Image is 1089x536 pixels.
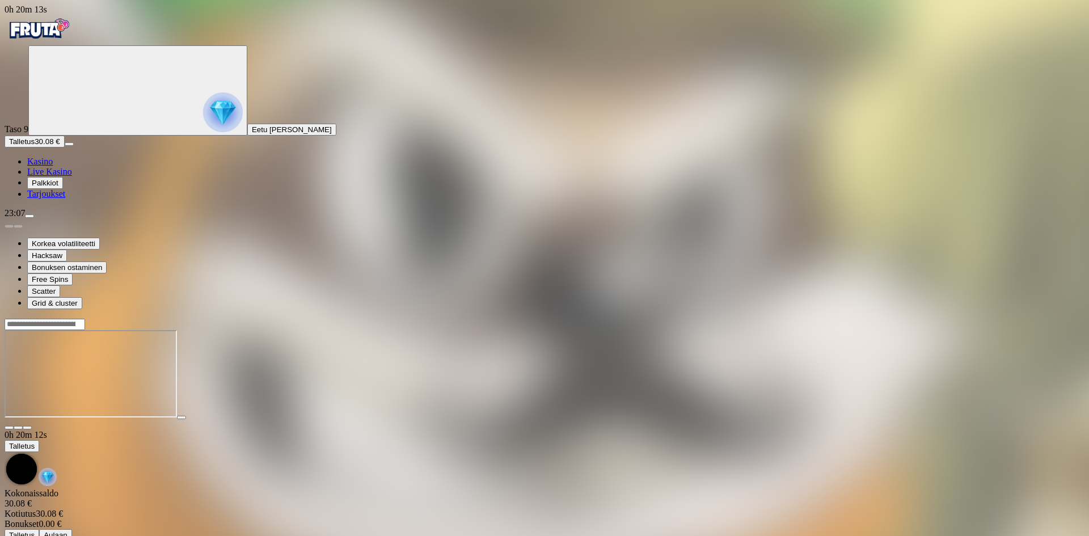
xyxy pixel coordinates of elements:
button: Bonuksen ostaminen [27,261,107,273]
button: next slide [14,225,23,228]
input: Search [5,319,85,330]
span: Scatter [32,287,56,296]
span: user session time [5,430,47,440]
div: 30.08 € [5,499,1084,509]
span: Grid & cluster [32,299,78,307]
span: user session time [5,5,47,14]
span: Palkkiot [32,179,58,187]
button: Korkea volatiliteetti [27,238,100,250]
nav: Primary [5,15,1084,199]
span: Talletus [9,442,35,450]
span: Tarjoukset [27,189,65,199]
span: Kotiutus [5,509,36,518]
div: 30.08 € [5,509,1084,519]
button: Eetu [PERSON_NAME] [247,124,336,136]
img: reward progress [203,92,243,132]
span: Taso 9 [5,124,28,134]
span: Korkea volatiliteetti [32,239,95,248]
button: Grid & cluster [27,297,82,309]
span: 30.08 € [35,137,60,146]
div: Kokonaissaldo [5,488,1084,509]
button: Talletus [5,440,39,452]
span: Free Spins [32,275,68,284]
a: gift-inverted iconTarjoukset [27,189,65,199]
span: Live Kasino [27,167,72,176]
button: Scatter [27,285,60,297]
iframe: Le Bandit [5,330,177,417]
button: play icon [177,416,186,419]
button: reward iconPalkkiot [27,177,63,189]
button: fullscreen icon [23,426,32,429]
button: Talletusplus icon30.08 € [5,136,65,147]
button: close icon [5,426,14,429]
img: Fruta [5,15,73,43]
div: 0.00 € [5,519,1084,529]
span: Bonukset [5,519,39,529]
a: diamond iconKasino [27,157,53,166]
a: Fruta [5,35,73,45]
button: reward progress [28,45,247,136]
span: Eetu [PERSON_NAME] [252,125,332,134]
span: Bonuksen ostaminen [32,263,102,272]
span: Kasino [27,157,53,166]
button: Free Spins [27,273,73,285]
img: reward-icon [39,468,57,486]
span: Hacksaw [32,251,62,260]
span: 23:07 [5,208,25,218]
button: menu [25,214,34,218]
button: menu [65,142,74,146]
button: prev slide [5,225,14,228]
a: poker-chip iconLive Kasino [27,167,72,176]
div: Game menu [5,430,1084,488]
span: Talletus [9,137,35,146]
button: Hacksaw [27,250,67,261]
button: chevron-down icon [14,426,23,429]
